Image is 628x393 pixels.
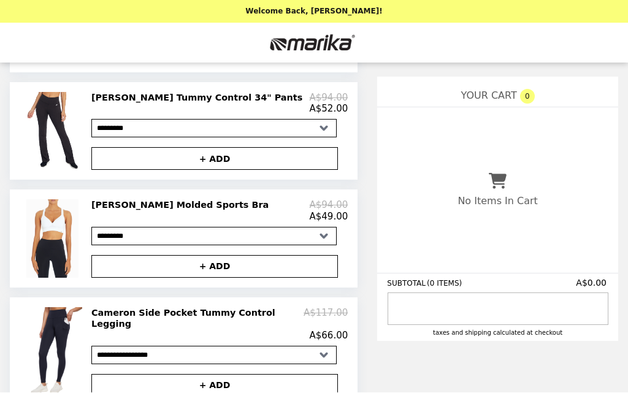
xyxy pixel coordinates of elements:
[310,93,348,104] p: A$94.00
[310,104,348,115] p: A$52.00
[387,280,427,288] span: SUBTOTAL
[245,7,382,16] p: Welcome Back, [PERSON_NAME]!
[91,308,304,330] h2: Cameron Side Pocket Tummy Control Legging
[304,308,348,330] p: A$117.00
[91,346,337,365] select: Select a product variant
[310,212,348,223] p: A$49.00
[387,330,608,337] div: Taxes and Shipping calculated at checkout
[91,256,338,278] button: + ADD
[27,93,81,170] img: Audrey Tummy Control 34" Pants
[520,90,535,104] span: 0
[91,93,307,104] h2: [PERSON_NAME] Tummy Control 34" Pants
[427,280,462,288] span: ( 0 ITEMS )
[461,90,517,102] span: YOUR CART
[576,278,608,288] span: A$0.00
[91,200,274,211] h2: [PERSON_NAME] Molded Sports Bra
[91,120,337,138] select: Select a product variant
[91,227,337,246] select: Select a product variant
[26,200,82,278] img: Johanna Seamless Molded Sports Bra
[91,148,338,170] button: + ADD
[262,31,366,56] img: Brand Logo
[310,200,348,211] p: A$94.00
[458,196,537,207] p: No Items In Cart
[310,330,348,341] p: A$66.00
